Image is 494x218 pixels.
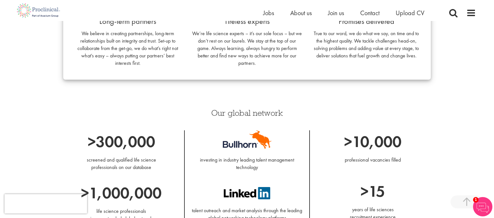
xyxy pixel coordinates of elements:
[290,9,312,17] a: About us
[263,9,274,17] a: Jobs
[315,156,431,164] p: professional vacancies filled
[5,194,87,213] iframe: reCAPTCHA
[73,30,183,67] p: We believe in creating partnerships, long-term relationships built on integrity and trust. Set-up...
[311,30,421,59] p: True to our word, we do what we say, on time and to the highest quality. We tackle challenges hea...
[473,197,479,203] span: 1
[315,180,431,203] p: >15
[396,9,424,17] a: Upload CV
[192,16,302,27] p: Tireless experts
[63,156,179,171] p: screened and qualified life science professionals on our database
[190,149,304,171] p: investing in industry leading talent management technology
[73,16,183,27] p: Long-term partners
[63,130,179,153] p: >300,000
[63,182,179,204] p: >1,000,000
[315,130,431,153] p: >10,000
[63,109,431,117] h3: Our global network
[473,197,492,216] img: Chatbot
[224,187,270,199] img: LinkedIn
[223,130,271,149] img: Bullhorn
[192,30,302,67] p: We’re life science experts – it’s our sole focus – but we don’t rest on our laurels. We stay at t...
[328,9,344,17] a: Join us
[311,16,421,27] p: Promises delivered
[360,9,380,17] a: Contact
